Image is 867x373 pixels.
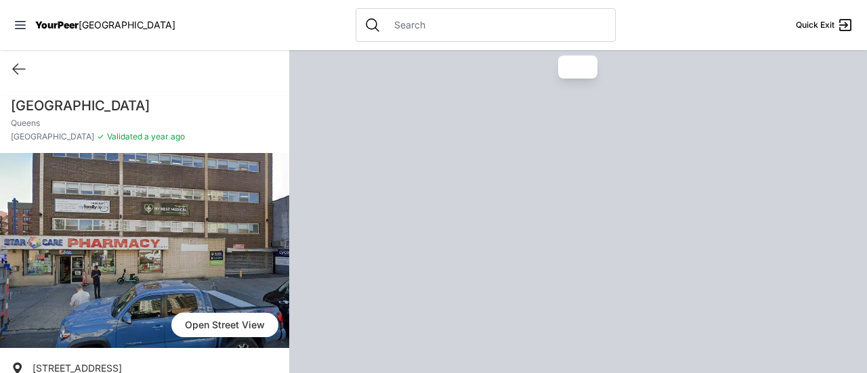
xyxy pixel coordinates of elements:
input: Search [386,18,607,32]
h1: [GEOGRAPHIC_DATA] [11,96,278,115]
a: YourPeer[GEOGRAPHIC_DATA] [35,21,175,29]
span: YourPeer [35,19,79,30]
a: Open Street View [171,313,278,337]
span: [GEOGRAPHIC_DATA] [11,131,94,142]
p: Queens [11,118,278,129]
span: Quick Exit [796,20,834,30]
a: Quick Exit [796,17,853,33]
span: ✓ [97,131,104,142]
span: a year ago [142,131,185,141]
span: Validated [107,131,142,141]
span: [GEOGRAPHIC_DATA] [79,19,175,30]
